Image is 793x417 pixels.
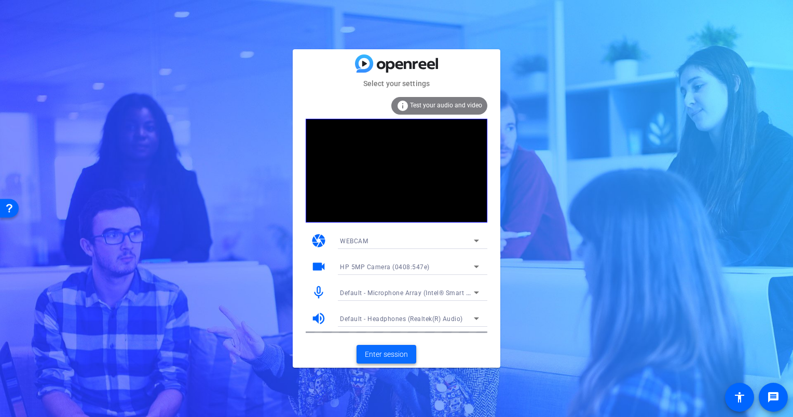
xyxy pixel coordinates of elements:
[340,263,430,271] span: HP 5MP Camera (0408:547e)
[357,345,416,364] button: Enter session
[365,349,408,360] span: Enter session
[767,391,780,404] mat-icon: message
[311,259,326,274] mat-icon: videocam
[340,315,463,323] span: Default - Headphones (Realtek(R) Audio)
[311,285,326,300] mat-icon: mic_none
[340,288,597,297] span: Default - Microphone Array (Intel® Smart Sound Technology for Digital Microphones)
[396,100,409,112] mat-icon: info
[340,238,368,245] span: WEBCAM
[311,233,326,248] mat-icon: camera
[410,102,482,109] span: Test your audio and video
[293,78,500,89] mat-card-subtitle: Select your settings
[311,311,326,326] mat-icon: volume_up
[733,391,746,404] mat-icon: accessibility
[355,54,438,73] img: blue-gradient.svg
